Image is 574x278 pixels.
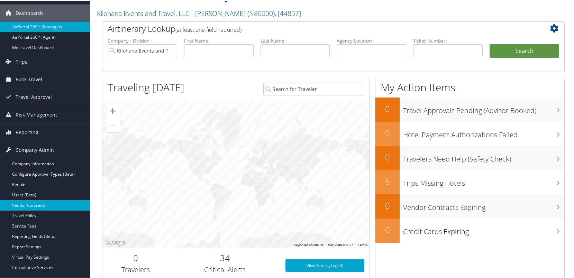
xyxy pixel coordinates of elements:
a: 0Credit Cards Expiring [375,218,564,242]
label: Ticket Number: [413,37,483,44]
a: 0Hotel Payment Authorizations Failed [375,121,564,145]
h3: Trips Missing Hotels [403,174,564,187]
h3: Travelers [108,264,164,274]
h3: Hotel Payment Authorizations Failed [403,126,564,139]
label: Last Name: [261,37,330,44]
span: Travel Approval [16,88,52,105]
a: View SecurityLogic® [285,259,364,271]
a: Open this area in Google Maps (opens a new window) [104,238,127,247]
span: Trips [16,53,27,70]
h2: 0 [375,151,400,163]
span: Risk Management [16,105,57,123]
a: 0Vendor Contracts Expiring [375,194,564,218]
h3: Credit Cards Expiring [403,223,564,236]
label: First Name: [184,37,254,44]
span: Dashboards [16,4,44,21]
span: Map data ©2025 [328,242,354,246]
button: Keyboard shortcuts [294,242,324,247]
span: Book Travel [16,70,42,87]
h2: 0 [108,251,164,263]
span: Company Admin [16,141,54,158]
button: Zoom in [106,103,120,117]
h2: 0 [375,102,400,114]
h3: Vendor Contracts Expiring [403,198,564,212]
h2: 0 [375,127,400,138]
h3: Travelers Need Help (Safety Check) [403,150,564,163]
h2: 6 [375,175,400,187]
h3: Critical Alerts [174,264,275,274]
a: 6Trips Missing Hotels [375,169,564,194]
label: Agency Locator: [337,37,406,44]
span: Reporting [16,123,38,140]
span: (at least one field required) [175,25,242,33]
span: ( N80000 ) [247,8,275,17]
a: Kilohana Events and Travel, LLC - [PERSON_NAME] [97,8,301,17]
h1: Traveling [DATE] [108,80,184,94]
label: Company - Division: [108,37,177,44]
h2: 34 [174,251,275,263]
button: Search [490,44,559,57]
h2: 0 [375,223,400,235]
h1: My Action Items [375,80,564,94]
a: 0Travel Approvals Pending (Advisor Booked) [375,97,564,121]
h2: Airtinerary Lookup [108,22,521,34]
h3: Travel Approvals Pending (Advisor Booked) [403,102,564,115]
span: , [ 44857 ] [275,8,301,17]
input: Search for Traveler [263,82,364,95]
button: Zoom out [106,118,120,131]
a: 0Travelers Need Help (Safety Check) [375,145,564,169]
h2: 0 [375,199,400,211]
img: Google [104,238,127,247]
a: Terms (opens in new tab) [358,242,367,246]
